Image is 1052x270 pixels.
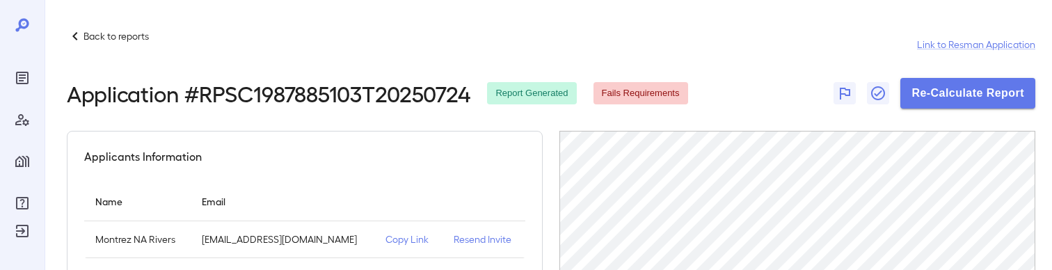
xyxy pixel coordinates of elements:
[593,87,688,100] span: Fails Requirements
[867,82,889,104] button: Close Report
[834,82,856,104] button: Flag Report
[11,109,33,131] div: Manage Users
[917,38,1035,51] a: Link to Resman Application
[487,87,576,100] span: Report Generated
[83,29,149,43] p: Back to reports
[11,192,33,214] div: FAQ
[84,148,202,165] h5: Applicants Information
[11,67,33,89] div: Reports
[900,78,1035,109] button: Re-Calculate Report
[84,182,525,258] table: simple table
[67,81,470,106] h2: Application # RPSC1987885103T20250724
[191,182,375,221] th: Email
[454,232,514,246] p: Resend Invite
[11,150,33,173] div: Manage Properties
[95,232,180,246] p: Montrez NA Rivers
[11,220,33,242] div: Log Out
[202,232,364,246] p: [EMAIL_ADDRESS][DOMAIN_NAME]
[84,182,191,221] th: Name
[385,232,431,246] p: Copy Link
